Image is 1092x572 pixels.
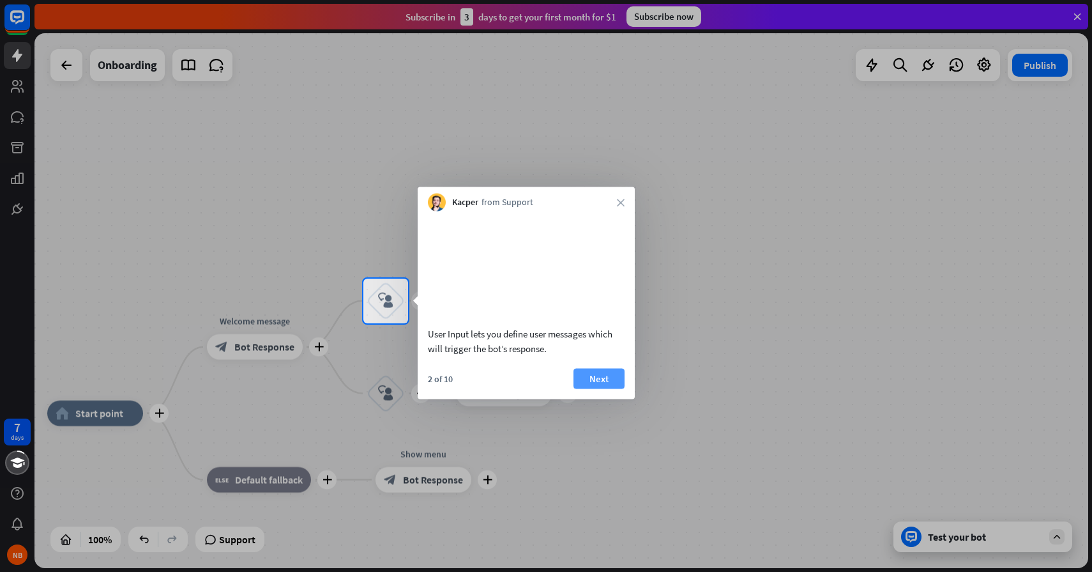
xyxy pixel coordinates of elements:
i: block_user_input [378,293,393,309]
div: 2 of 10 [428,373,453,384]
span: from Support [482,196,533,209]
button: Next [573,368,625,389]
button: Open LiveChat chat widget [10,5,49,43]
div: User Input lets you define user messages which will trigger the bot’s response. [428,326,625,355]
span: Kacper [452,196,478,209]
i: close [617,199,625,206]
